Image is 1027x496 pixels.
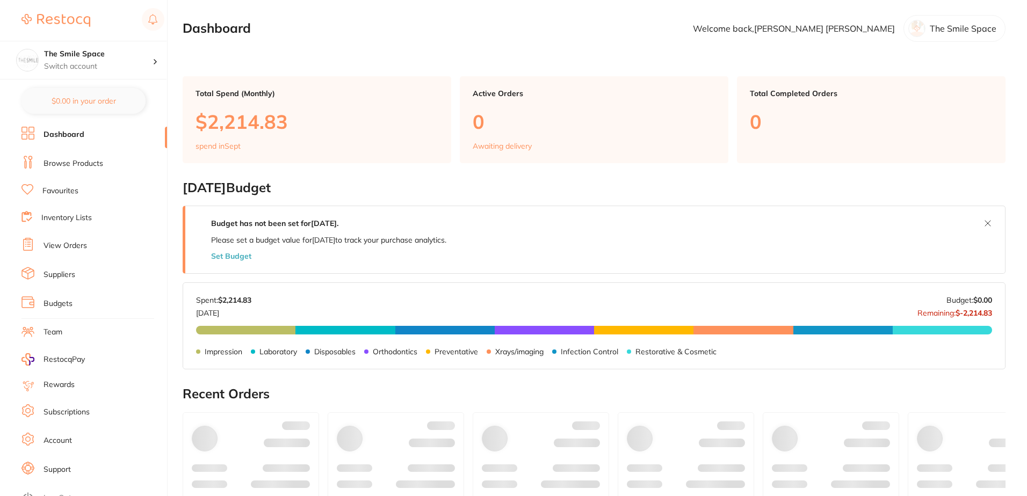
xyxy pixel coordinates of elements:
p: Active Orders [473,89,715,98]
a: Budgets [44,298,73,309]
a: Rewards [44,380,75,390]
img: RestocqPay [21,353,34,366]
p: Welcome back, [PERSON_NAME] [PERSON_NAME] [693,24,895,33]
a: Subscriptions [44,407,90,418]
p: $2,214.83 [196,111,438,133]
p: 0 [473,111,715,133]
a: Dashboard [44,129,84,140]
p: spend in Sept [196,142,241,150]
a: Account [44,435,72,446]
a: Active Orders0Awaiting delivery [460,76,728,163]
button: $0.00 in your order [21,88,146,114]
p: Remaining: [917,304,992,317]
h4: The Smile Space [44,49,153,60]
button: Set Budget [211,252,251,260]
strong: $0.00 [973,295,992,305]
p: Orthodontics [373,347,417,356]
p: Budget: [946,296,992,304]
p: Awaiting delivery [473,142,532,150]
a: Total Completed Orders0 [737,76,1006,163]
a: View Orders [44,240,87,251]
p: Please set a budget value for [DATE] to track your purchase analytics. [211,236,446,244]
p: Preventative [435,347,478,356]
p: Total Completed Orders [750,89,993,98]
h2: Dashboard [183,21,251,36]
p: The Smile Space [930,24,996,33]
h2: [DATE] Budget [183,180,1006,195]
p: Spent: [196,296,251,304]
img: The Smile Space [17,49,38,71]
a: Team [44,327,62,338]
h2: Recent Orders [183,386,1006,402]
a: Suppliers [44,269,75,280]
p: Disposables [314,347,356,356]
strong: $-2,214.83 [956,308,992,318]
p: 0 [750,111,993,133]
p: Infection Control [561,347,618,356]
p: Xrays/imaging [495,347,544,356]
a: Inventory Lists [41,213,92,223]
p: Laboratory [259,347,297,356]
img: Restocq Logo [21,14,90,27]
a: RestocqPay [21,353,85,366]
p: Restorative & Cosmetic [635,347,717,356]
p: Switch account [44,61,153,72]
strong: Budget has not been set for [DATE] . [211,218,338,228]
p: Total Spend (Monthly) [196,89,438,98]
a: Favourites [42,186,78,196]
a: Browse Products [44,158,103,169]
p: [DATE] [196,304,251,317]
span: RestocqPay [44,354,85,365]
strong: $2,214.83 [218,295,251,305]
p: Impression [205,347,242,356]
a: Restocq Logo [21,8,90,33]
a: Total Spend (Monthly)$2,214.83spend inSept [183,76,451,163]
a: Support [44,464,71,475]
